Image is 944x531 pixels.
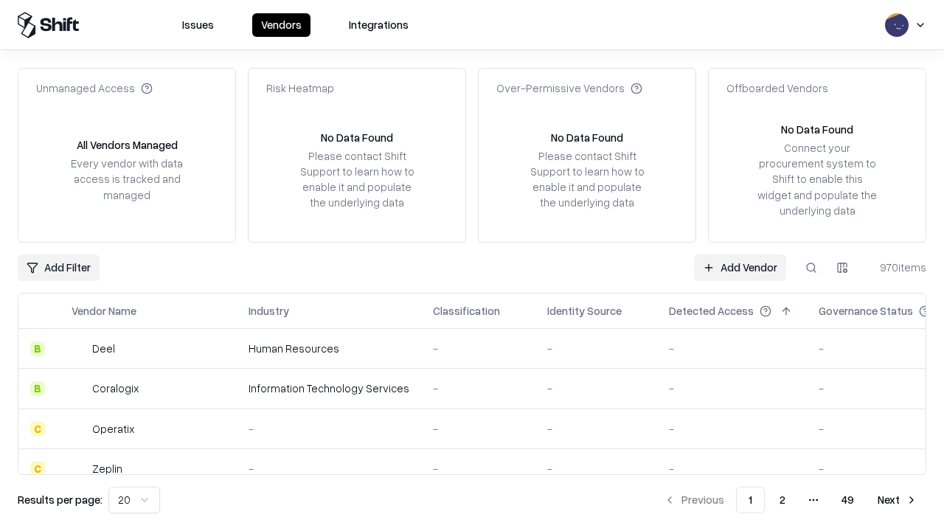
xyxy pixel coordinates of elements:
[30,381,45,396] div: B
[249,461,409,476] div: -
[340,13,417,37] button: Integrations
[92,461,122,476] div: Zeplin
[694,254,786,281] a: Add Vendor
[72,341,86,356] img: Deel
[252,13,310,37] button: Vendors
[433,341,524,356] div: -
[669,381,795,396] div: -
[655,487,926,513] nav: pagination
[830,487,866,513] button: 49
[547,303,622,319] div: Identity Source
[669,461,795,476] div: -
[547,461,645,476] div: -
[819,303,913,319] div: Governance Status
[72,381,86,396] img: Coralogix
[66,156,188,202] div: Every vendor with data access is tracked and managed
[726,80,828,96] div: Offboarded Vendors
[433,421,524,437] div: -
[433,381,524,396] div: -
[669,303,754,319] div: Detected Access
[296,148,418,211] div: Please contact Shift Support to learn how to enable it and populate the underlying data
[669,421,795,437] div: -
[547,381,645,396] div: -
[72,421,86,436] img: Operatix
[756,140,878,218] div: Connect your procurement system to Shift to enable this widget and populate the underlying data
[72,461,86,476] img: Zeplin
[77,137,178,153] div: All Vendors Managed
[266,80,334,96] div: Risk Heatmap
[781,122,853,137] div: No Data Found
[869,487,926,513] button: Next
[249,341,409,356] div: Human Resources
[249,421,409,437] div: -
[92,341,115,356] div: Deel
[30,461,45,476] div: C
[551,130,623,145] div: No Data Found
[433,461,524,476] div: -
[321,130,393,145] div: No Data Found
[526,148,648,211] div: Please contact Shift Support to learn how to enable it and populate the underlying data
[768,487,797,513] button: 2
[249,381,409,396] div: Information Technology Services
[173,13,223,37] button: Issues
[18,254,100,281] button: Add Filter
[547,341,645,356] div: -
[249,303,289,319] div: Industry
[30,421,45,436] div: C
[18,492,103,507] p: Results per page:
[36,80,153,96] div: Unmanaged Access
[867,260,926,275] div: 970 items
[547,421,645,437] div: -
[92,421,134,437] div: Operatix
[736,487,765,513] button: 1
[30,341,45,356] div: B
[669,341,795,356] div: -
[92,381,139,396] div: Coralogix
[433,303,500,319] div: Classification
[496,80,642,96] div: Over-Permissive Vendors
[72,303,136,319] div: Vendor Name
